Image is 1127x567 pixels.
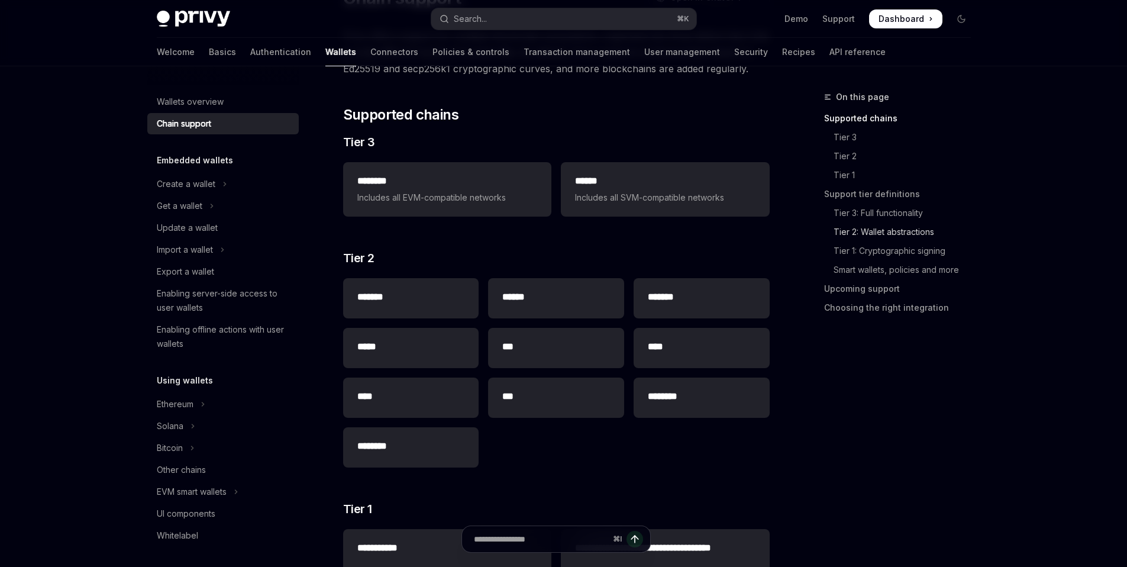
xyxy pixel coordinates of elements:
div: Get a wallet [157,199,202,213]
a: **** ***Includes all EVM-compatible networks [343,162,551,217]
a: Tier 2: Wallet abstractions [824,223,980,241]
div: Other chains [157,463,206,477]
button: Toggle Get a wallet section [147,195,299,217]
span: Supported chains [343,105,458,124]
div: Chain support [157,117,211,131]
div: Search... [454,12,487,26]
h5: Embedded wallets [157,153,233,167]
span: Includes all EVM-compatible networks [357,191,537,205]
button: Toggle Solana section [147,415,299,437]
div: Bitcoin [157,441,183,455]
a: Upcoming support [824,279,980,298]
button: Toggle Ethereum section [147,394,299,415]
div: Export a wallet [157,265,214,279]
span: ⌘ K [677,14,689,24]
div: Create a wallet [157,177,215,191]
div: Ethereum [157,397,193,411]
div: Solana [157,419,183,433]
a: Wallets [325,38,356,66]
button: Toggle dark mode [952,9,971,28]
span: Includes all SVM-compatible networks [575,191,755,205]
span: Tier 3 [343,134,375,150]
a: Welcome [157,38,195,66]
a: Tier 3 [824,128,980,147]
div: EVM smart wallets [157,485,227,499]
a: Tier 1 [824,166,980,185]
a: Dashboard [869,9,942,28]
a: API reference [829,38,886,66]
a: Demo [784,13,808,25]
a: Tier 3: Full functionality [824,204,980,223]
a: Choosing the right integration [824,298,980,317]
div: Update a wallet [157,221,218,235]
a: UI components [147,503,299,524]
div: Enabling server-side access to user wallets [157,286,292,315]
a: Whitelabel [147,525,299,546]
a: Transaction management [524,38,630,66]
a: Export a wallet [147,261,299,282]
button: Toggle EVM smart wallets section [147,481,299,502]
button: Toggle Create a wallet section [147,173,299,195]
a: Policies & controls [432,38,509,66]
a: Update a wallet [147,217,299,239]
a: Supported chains [824,109,980,128]
a: Recipes [782,38,815,66]
a: Support tier definitions [824,185,980,204]
div: Enabling offline actions with user wallets [157,323,292,351]
h5: Using wallets [157,373,213,388]
button: Toggle Bitcoin section [147,437,299,459]
button: Toggle Import a wallet section [147,239,299,260]
a: Tier 1: Cryptographic signing [824,241,980,260]
a: Authentication [250,38,311,66]
span: On this page [836,90,889,104]
a: Tier 2 [824,147,980,166]
a: Support [822,13,855,25]
a: Basics [209,38,236,66]
span: Tier 2 [343,250,374,266]
a: Security [734,38,768,66]
a: **** *Includes all SVM-compatible networks [561,162,769,217]
div: UI components [157,507,215,521]
input: Ask a question... [474,526,608,552]
span: Dashboard [879,13,924,25]
a: Connectors [370,38,418,66]
a: Smart wallets, policies and more [824,260,980,279]
div: Import a wallet [157,243,213,257]
div: Wallets overview [157,95,224,109]
a: Enabling server-side access to user wallets [147,283,299,318]
a: Other chains [147,459,299,481]
a: Enabling offline actions with user wallets [147,319,299,355]
span: Tier 1 [343,501,372,517]
div: Whitelabel [157,529,198,543]
button: Send message [627,531,643,547]
button: Open search [431,8,696,30]
a: Wallets overview [147,91,299,112]
a: User management [644,38,720,66]
a: Chain support [147,113,299,134]
img: dark logo [157,11,230,27]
